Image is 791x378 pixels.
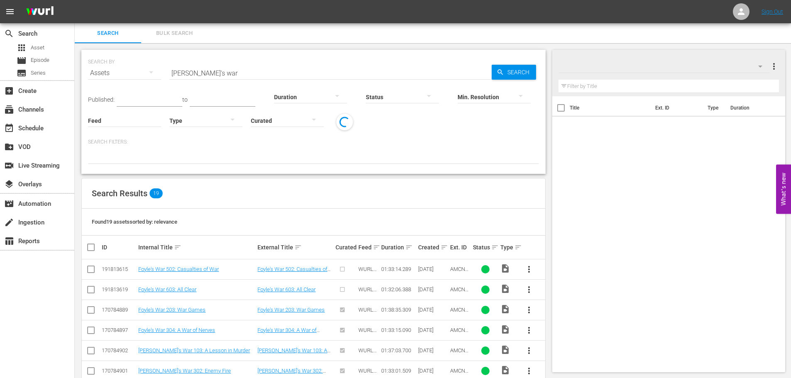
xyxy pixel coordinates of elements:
[381,307,415,313] div: 01:38:35.309
[450,266,468,285] span: AMCNVR0000070475
[17,43,27,53] span: Asset
[294,244,302,251] span: sort
[102,327,136,333] div: 170784897
[492,65,536,80] button: Search
[450,307,468,325] span: AMCNVR0000066871
[519,280,539,300] button: more_vert
[570,96,650,119] th: Title
[500,263,510,273] span: Video
[358,327,377,339] span: WURL Feed
[80,29,136,38] span: Search
[4,217,14,227] span: Ingestion
[182,96,188,103] span: to
[257,242,333,252] div: External Title
[257,286,316,293] a: Foyle's War 603: All Clear
[138,368,231,374] a: [PERSON_NAME]'s War 302: Enemy Fire
[500,324,510,334] span: Video
[358,347,377,360] span: WURL Feed
[418,266,448,272] div: [DATE]
[17,56,27,66] span: Episode
[358,307,377,319] span: WURL Feed
[504,65,536,80] span: Search
[4,179,14,189] span: Overlays
[88,61,161,85] div: Assets
[524,325,534,335] span: more_vert
[491,244,499,251] span: sort
[381,242,415,252] div: Duration
[92,188,147,198] span: Search Results
[17,68,27,78] span: Series
[4,142,14,152] span: VOD
[725,96,775,119] th: Duration
[146,29,203,38] span: Bulk Search
[450,347,468,366] span: AMCNVR0000066856
[418,307,448,313] div: [DATE]
[88,96,115,103] span: Published:
[174,244,181,251] span: sort
[762,8,783,15] a: Sign Out
[31,44,44,52] span: Asset
[257,307,325,313] a: Foyle's War 203: War Games
[650,96,703,119] th: Ext. ID
[5,7,15,17] span: menu
[381,286,415,293] div: 01:32:06.388
[4,236,14,246] span: Reports
[418,242,448,252] div: Created
[519,300,539,320] button: more_vert
[769,56,779,76] button: more_vert
[500,284,510,294] span: Video
[450,286,468,305] span: AMCNVR0000070478
[473,242,498,252] div: Status
[138,327,215,333] a: Foyle's War 304: A War of Nerves
[31,56,49,64] span: Episode
[138,286,196,293] a: Foyle's War 603: All Clear
[381,347,415,354] div: 01:37:03.700
[418,368,448,374] div: [DATE]
[358,242,379,252] div: Feed
[381,327,415,333] div: 01:33:15.090
[4,161,14,171] span: Live Streaming
[500,345,510,355] span: Video
[500,242,516,252] div: Type
[138,307,206,313] a: Foyle's War 203: War Games
[336,244,356,251] div: Curated
[138,266,219,272] a: Foyle's War 502: Casualties of War
[102,307,136,313] div: 170784889
[524,366,534,376] span: more_vert
[524,285,534,295] span: more_vert
[257,347,331,360] a: [PERSON_NAME]'s War 103: A Lesson in Murder
[519,259,539,279] button: more_vert
[519,320,539,340] button: more_vert
[524,305,534,315] span: more_vert
[257,266,331,278] a: Foyle's War 502: Casualties of War
[138,242,255,252] div: Internal Title
[514,244,522,251] span: sort
[373,244,380,251] span: sort
[102,347,136,354] div: 170784902
[92,219,177,225] span: Found 19 assets sorted by: relevance
[524,264,534,274] span: more_vert
[138,347,250,354] a: [PERSON_NAME]'s War 103: A Lesson in Murder
[102,266,136,272] div: 191813615
[4,29,14,39] span: Search
[703,96,725,119] th: Type
[769,61,779,71] span: more_vert
[418,347,448,354] div: [DATE]
[524,346,534,356] span: more_vert
[519,341,539,361] button: more_vert
[418,286,448,293] div: [DATE]
[4,123,14,133] span: Schedule
[381,266,415,272] div: 01:33:14.289
[4,86,14,96] span: Create
[102,244,136,251] div: ID
[257,327,320,339] a: Foyle's War 304: A War of Nerves
[102,368,136,374] div: 170784901
[381,368,415,374] div: 01:33:01.509
[450,244,470,251] div: Ext. ID
[450,327,468,346] span: AMCNVR0000066883
[358,286,377,299] span: WURL Feed
[405,244,413,251] span: sort
[149,188,163,198] span: 19
[500,304,510,314] span: Video
[4,199,14,209] span: Automation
